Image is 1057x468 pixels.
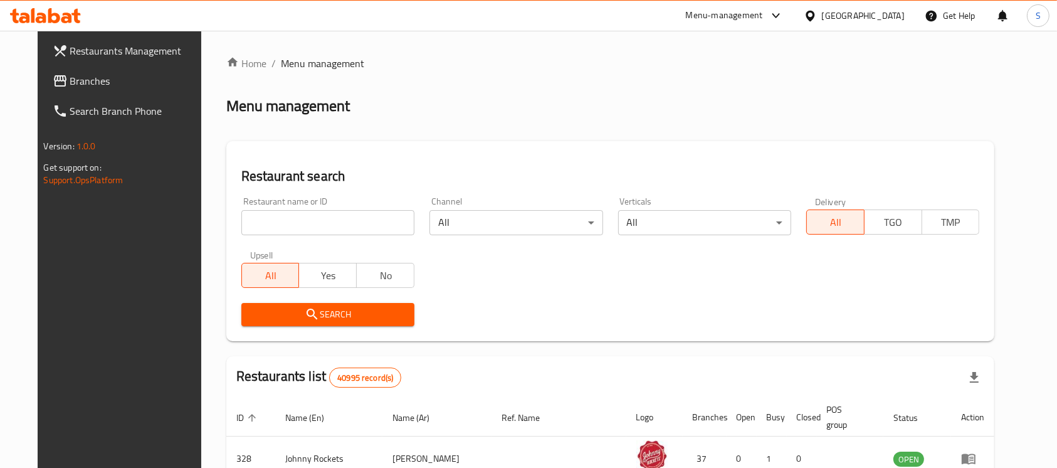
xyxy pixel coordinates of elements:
a: Restaurants Management [43,36,214,66]
span: Restaurants Management [70,43,204,58]
span: S [1036,9,1041,23]
input: Search for restaurant name or ID.. [241,210,414,235]
span: Version: [44,138,75,154]
button: Search [241,303,414,326]
span: TGO [870,213,917,231]
th: Closed [787,398,817,437]
button: TMP [922,210,980,235]
div: OPEN [893,452,924,467]
h2: Menu management [226,96,350,116]
nav: breadcrumb [226,56,995,71]
div: Menu [961,451,984,466]
span: ID [236,410,260,425]
span: Search Branch Phone [70,104,204,119]
div: Export file [959,363,989,393]
th: Open [727,398,757,437]
span: Yes [304,267,352,285]
a: Support.OpsPlatform [44,172,124,188]
span: Name (Ar) [392,410,446,425]
label: Delivery [815,197,846,206]
span: Branches [70,73,204,88]
div: Total records count [329,368,401,388]
th: Busy [757,398,787,437]
div: [GEOGRAPHIC_DATA] [822,9,905,23]
span: Name (En) [285,410,340,425]
span: 1.0.0 [76,138,96,154]
span: All [247,267,295,285]
h2: Restaurant search [241,167,980,186]
span: Ref. Name [502,410,556,425]
th: Action [951,398,994,437]
span: Menu management [281,56,364,71]
h2: Restaurants list [236,367,402,388]
div: All [429,210,602,235]
div: Menu-management [686,8,763,23]
button: No [356,263,414,288]
li: / [271,56,276,71]
a: Branches [43,66,214,96]
button: All [806,210,865,235]
span: 40995 record(s) [330,372,401,384]
a: Search Branch Phone [43,96,214,126]
th: Branches [683,398,727,437]
th: Logo [626,398,683,437]
button: Yes [298,263,357,288]
button: All [241,263,300,288]
span: POS group [827,402,869,432]
button: TGO [864,210,922,235]
span: Search [251,307,404,322]
label: Upsell [250,250,273,259]
div: All [618,210,791,235]
span: No [362,267,409,285]
span: Status [893,410,934,425]
span: OPEN [893,452,924,467]
span: TMP [927,213,975,231]
a: Home [226,56,266,71]
span: All [812,213,860,231]
span: Get support on: [44,159,102,176]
